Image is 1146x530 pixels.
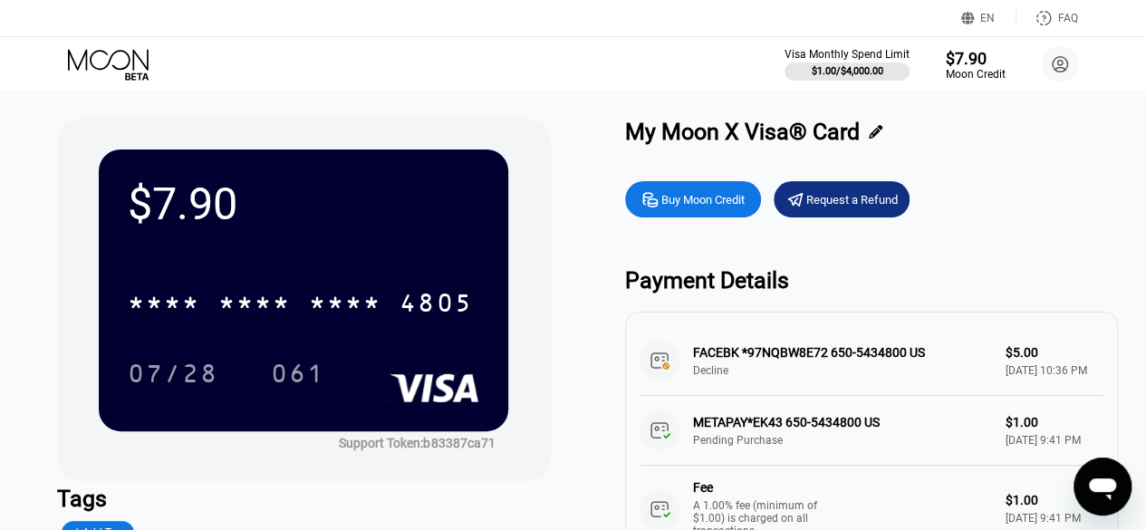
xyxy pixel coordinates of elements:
div: 07/28 [114,351,232,396]
div: Payment Details [625,267,1118,294]
div: Visa Monthly Spend Limit$1.00/$4,000.00 [785,48,910,81]
div: 4805 [400,291,472,320]
div: [DATE] 9:41 PM [1006,512,1103,525]
div: $7.90 [128,178,479,230]
div: Moon Credit [946,68,1006,81]
div: Request a Refund [774,181,910,217]
div: $1.00 [1006,493,1103,507]
div: 07/28 [128,361,218,390]
div: $1.00 / $4,000.00 [812,65,883,77]
div: Buy Moon Credit [625,181,761,217]
div: Tags [57,486,550,512]
div: 061 [271,361,325,390]
div: My Moon X Visa® Card [625,119,860,145]
div: Buy Moon Credit [661,192,745,207]
div: $7.90Moon Credit [946,49,1006,81]
div: $7.90 [946,49,1006,68]
div: EN [980,12,995,24]
div: Visa Monthly Spend Limit [785,48,910,61]
iframe: Button to launch messaging window, conversation in progress [1074,458,1132,516]
div: 061 [257,351,339,396]
div: Support Token: b83387ca71 [339,436,495,450]
div: EN [961,9,1016,27]
div: Request a Refund [806,192,898,207]
div: FAQ [1016,9,1078,27]
div: FAQ [1058,12,1078,24]
div: Support Token:b83387ca71 [339,436,495,450]
div: Fee [693,480,820,495]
